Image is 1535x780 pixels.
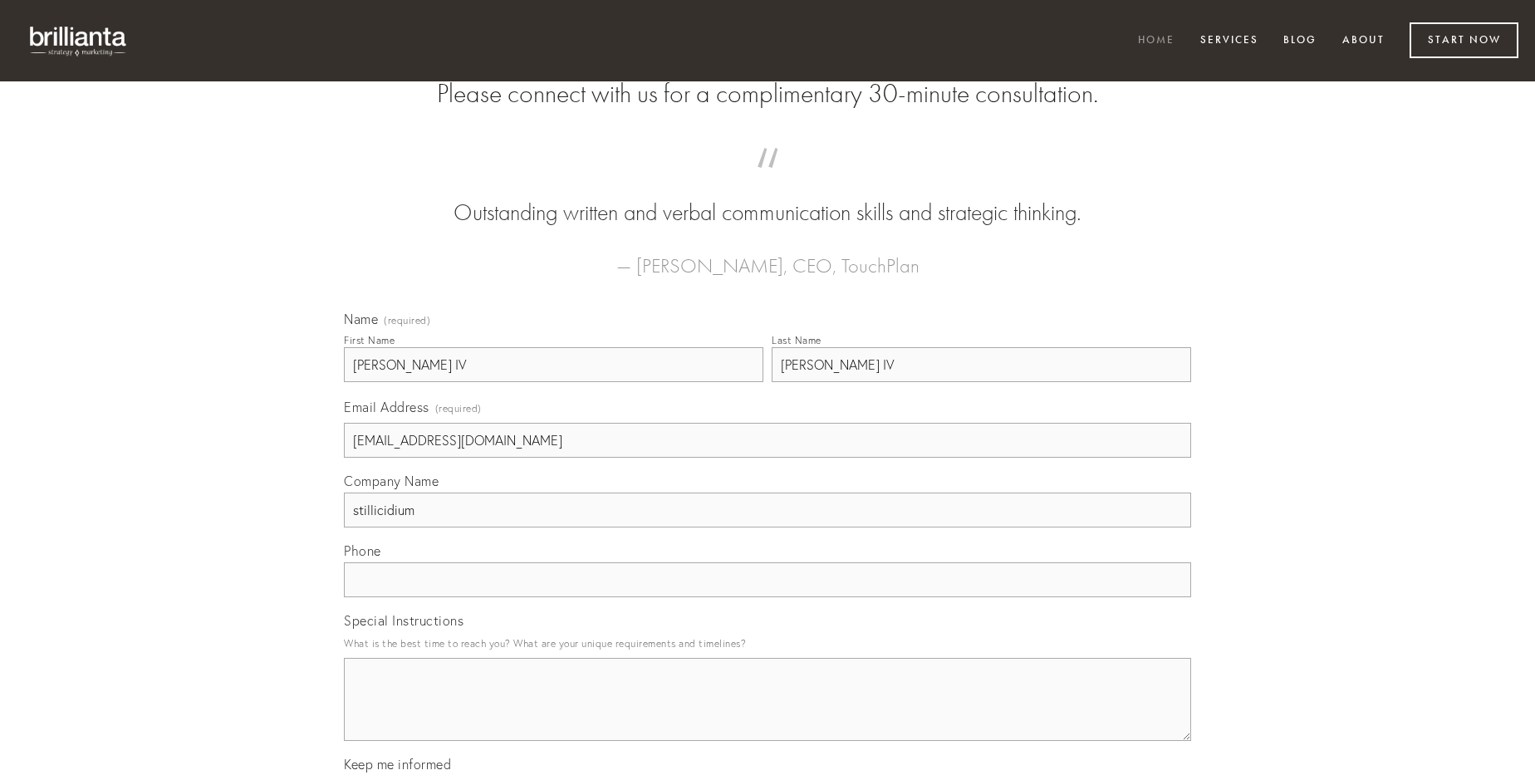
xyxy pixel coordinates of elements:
[1273,27,1327,55] a: Blog
[344,334,395,346] div: First Name
[1331,27,1395,55] a: About
[1410,22,1518,58] a: Start Now
[370,164,1165,229] blockquote: Outstanding written and verbal communication skills and strategic thinking.
[1127,27,1185,55] a: Home
[772,334,821,346] div: Last Name
[344,756,451,773] span: Keep me informed
[17,17,141,65] img: brillianta - research, strategy, marketing
[384,316,430,326] span: (required)
[344,399,429,415] span: Email Address
[370,229,1165,282] figcaption: — [PERSON_NAME], CEO, TouchPlan
[1189,27,1269,55] a: Services
[344,632,1191,655] p: What is the best time to reach you? What are your unique requirements and timelines?
[344,542,381,559] span: Phone
[344,612,463,629] span: Special Instructions
[344,311,378,327] span: Name
[435,397,482,419] span: (required)
[344,78,1191,110] h2: Please connect with us for a complimentary 30-minute consultation.
[370,164,1165,197] span: “
[344,473,439,489] span: Company Name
